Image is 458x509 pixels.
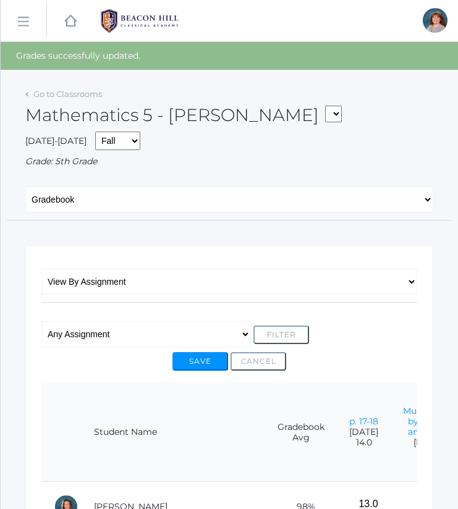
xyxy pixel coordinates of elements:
[25,106,342,125] h2: Mathematics 5 - [PERSON_NAME]
[403,405,452,437] a: Multiplying by 10, 100 and 1,000
[423,8,447,33] div: Sarah Bence
[403,437,452,448] span: [DATE]
[172,352,228,371] button: Save
[82,383,265,482] th: Student Name
[265,383,337,482] th: Gradebook Avg
[253,326,309,344] button: Filter
[403,448,452,458] span: 16.0
[33,89,102,99] a: Go to Classrooms
[25,155,433,168] div: Grade: 5th Grade
[349,437,378,448] span: 14.0
[93,6,186,36] img: BHCALogos-05-308ed15e86a5a0abce9b8dd61676a3503ac9727e845dece92d48e8588c001991.png
[349,427,378,437] span: [DATE]
[1,42,458,70] div: Grades successfully updated.
[349,416,378,427] a: p. 17-18
[25,135,87,146] span: [DATE]-[DATE]
[231,352,286,371] button: Cancel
